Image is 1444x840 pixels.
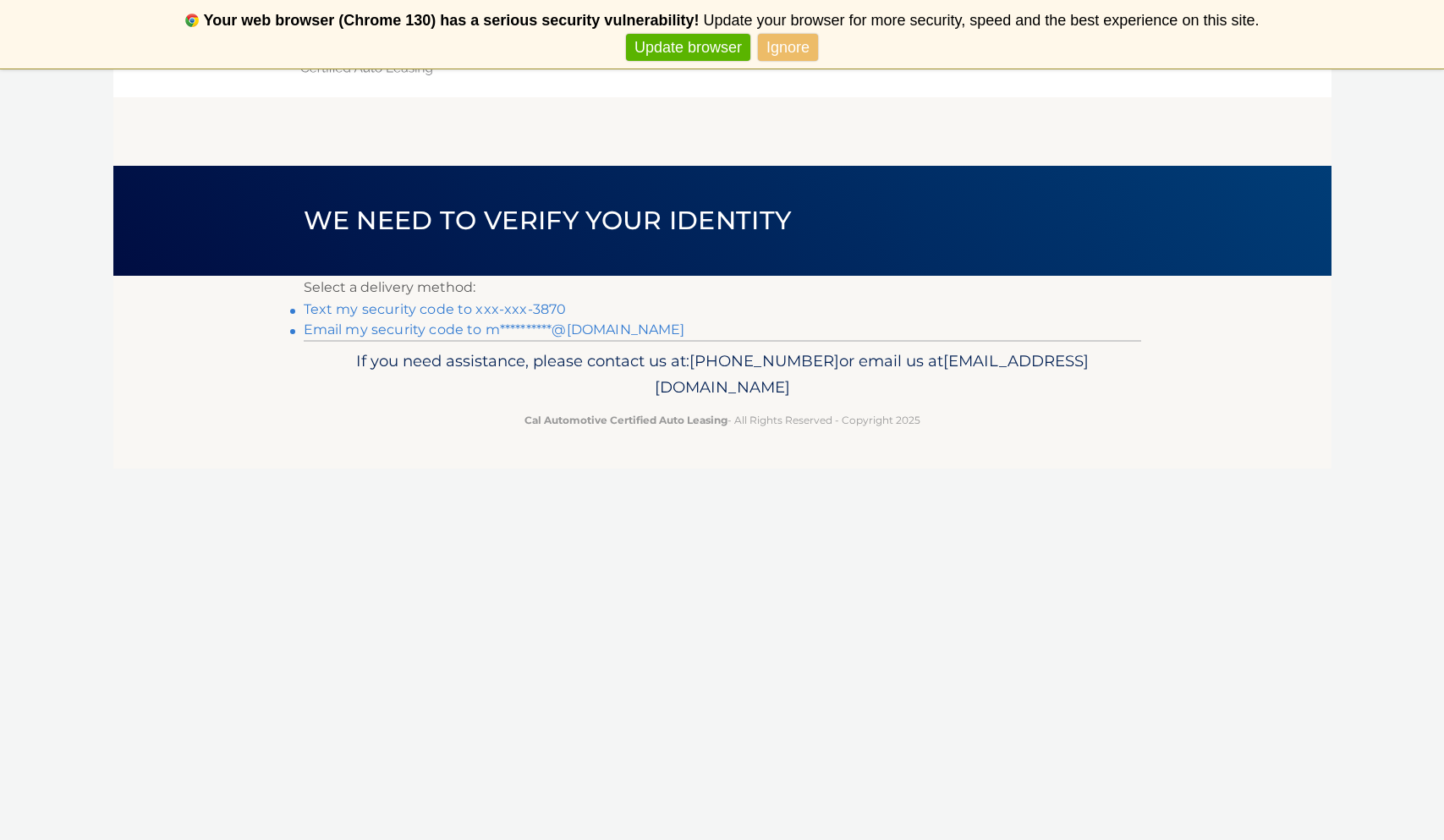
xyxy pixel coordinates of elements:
strong: Cal Automotive Certified Auto Leasing [524,414,727,426]
p: Select a delivery method: [304,276,1141,299]
span: [PHONE_NUMBER] [689,351,839,371]
a: Ignore [758,34,818,62]
span: Update your browser for more security, speed and the best experience on this site. [703,12,1259,29]
a: Text my security code to xxx-xxx-3870 [304,301,567,317]
p: If you need assistance, please contact us at: or email us at [315,348,1130,402]
a: Update browser [626,34,750,62]
p: - All Rights Reserved - Copyright 2025 [315,411,1130,429]
b: Your web browser (Chrome 130) has a serious security vulnerability! [204,12,700,29]
a: Email my security code to m**********@[DOMAIN_NAME] [304,321,685,338]
span: We need to verify your identity [304,205,792,236]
